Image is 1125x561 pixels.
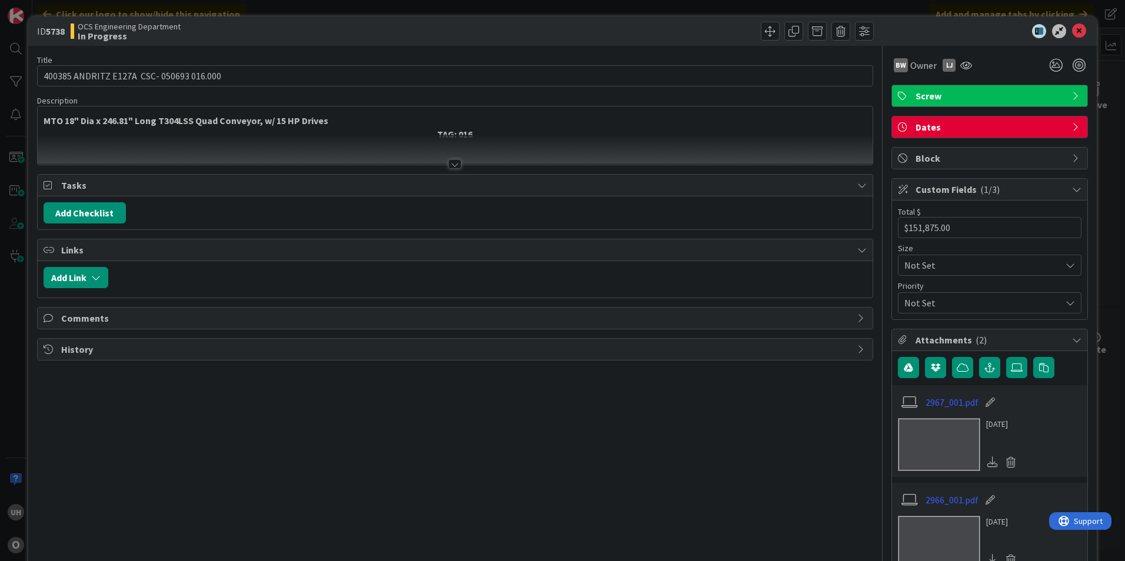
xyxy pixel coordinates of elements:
[61,342,851,356] span: History
[25,2,54,16] span: Support
[37,95,78,106] span: Description
[61,178,851,192] span: Tasks
[78,31,181,41] b: In Progress
[916,333,1066,347] span: Attachments
[986,418,1020,430] div: [DATE]
[46,25,65,37] b: 5738
[61,311,851,325] span: Comments
[926,395,978,409] a: 2967_001.pdf
[44,202,126,223] button: Add Checklist
[37,55,52,65] label: Title
[916,151,1066,165] span: Block
[78,22,181,31] span: OCS Engineering Department
[904,295,1055,311] span: Not Set
[916,89,1066,103] span: Screw
[916,120,1066,134] span: Dates
[898,282,1081,290] div: Priority
[437,128,472,140] strong: TAG: 016
[44,115,328,126] strong: MTO 18" Dia x 246.81" Long T304LSS Quad Conveyor, w/ 15 HP Drives
[61,243,851,257] span: Links
[976,334,987,346] span: ( 2 )
[910,58,937,72] span: Owner
[898,244,1081,252] div: Size
[37,65,873,86] input: type card name here...
[894,58,908,72] div: BW
[916,182,1066,196] span: Custom Fields
[904,257,1055,273] span: Not Set
[44,267,108,288] button: Add Link
[980,183,1000,195] span: ( 1/3 )
[986,455,999,470] div: Download
[37,24,65,38] span: ID
[943,59,956,72] div: LJ
[926,493,978,507] a: 2966_001.pdf
[986,516,1020,528] div: [DATE]
[898,206,921,217] label: Total $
